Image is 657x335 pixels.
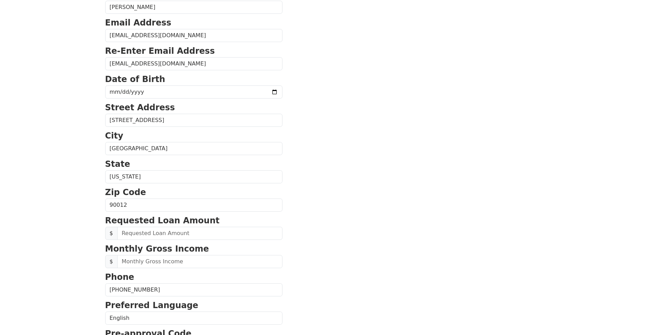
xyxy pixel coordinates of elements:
[105,199,282,212] input: Zip Code
[105,57,282,70] input: Re-Enter Email Address
[105,243,282,255] p: Monthly Gross Income
[105,1,282,14] input: Last Name
[105,18,171,28] strong: Email Address
[105,142,282,155] input: City
[105,301,198,310] strong: Preferred Language
[105,46,215,56] strong: Re-Enter Email Address
[105,103,175,112] strong: Street Address
[105,283,282,296] input: Phone
[105,114,282,127] input: Street Address
[105,131,123,141] strong: City
[105,227,118,240] span: $
[105,187,146,197] strong: Zip Code
[105,74,165,84] strong: Date of Birth
[105,216,220,225] strong: Requested Loan Amount
[105,159,130,169] strong: State
[105,272,135,282] strong: Phone
[117,227,282,240] input: Requested Loan Amount
[105,29,282,42] input: Email Address
[117,255,282,268] input: Monthly Gross Income
[105,255,118,268] span: $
